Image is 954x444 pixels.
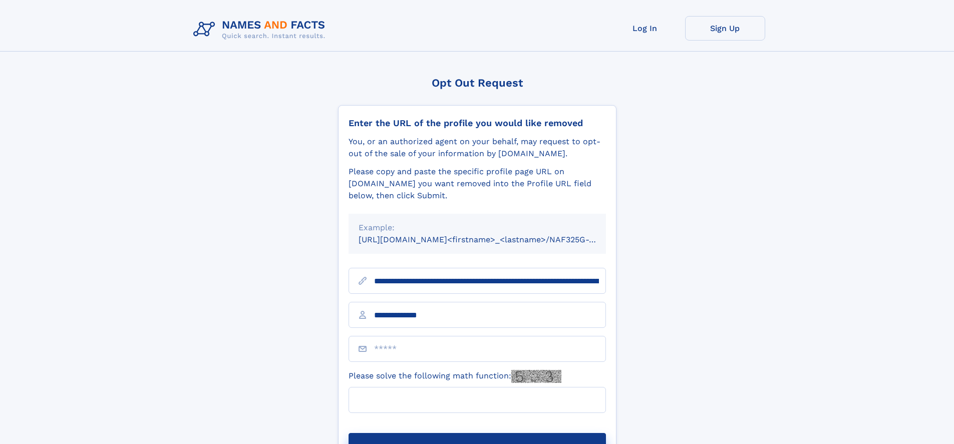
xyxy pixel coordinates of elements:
div: Enter the URL of the profile you would like removed [349,118,606,129]
div: Please copy and paste the specific profile page URL on [DOMAIN_NAME] you want removed into the Pr... [349,166,606,202]
div: Opt Out Request [338,77,616,89]
a: Sign Up [685,16,765,41]
a: Log In [605,16,685,41]
img: Logo Names and Facts [189,16,334,43]
label: Please solve the following math function: [349,370,561,383]
small: [URL][DOMAIN_NAME]<firstname>_<lastname>/NAF325G-xxxxxxxx [359,235,625,244]
div: Example: [359,222,596,234]
div: You, or an authorized agent on your behalf, may request to opt-out of the sale of your informatio... [349,136,606,160]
